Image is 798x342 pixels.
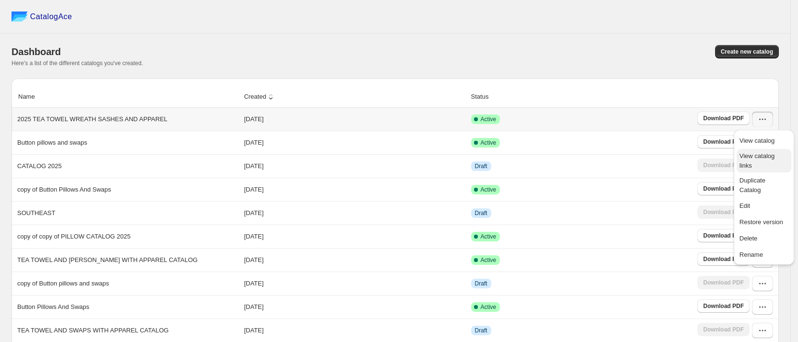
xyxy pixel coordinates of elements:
[697,182,750,195] a: Download PDF
[12,11,28,22] img: catalog ace
[703,138,744,146] span: Download PDF
[697,252,750,266] a: Download PDF
[740,202,750,209] span: Edit
[481,233,497,240] span: Active
[475,327,487,334] span: Draft
[17,138,87,148] p: Button pillows and swaps
[697,135,750,148] a: Download PDF
[241,225,468,248] td: [DATE]
[475,209,487,217] span: Draft
[241,131,468,154] td: [DATE]
[241,272,468,295] td: [DATE]
[30,12,72,22] span: CatalogAce
[481,186,497,194] span: Active
[740,152,775,169] span: View catalog links
[475,162,487,170] span: Draft
[17,279,109,288] p: copy of Button pillows and swaps
[241,295,468,319] td: [DATE]
[740,235,758,242] span: Delete
[17,302,89,312] p: Button Pillows And Swaps
[740,177,765,194] span: Duplicate Catalog
[703,255,744,263] span: Download PDF
[12,46,61,57] span: Dashboard
[241,154,468,178] td: [DATE]
[697,112,750,125] a: Download PDF
[17,114,167,124] p: 2025 TEA TOWEL WREATH SASHES AND APPAREL
[740,251,763,258] span: Rename
[740,218,783,226] span: Restore version
[481,303,497,311] span: Active
[703,114,744,122] span: Download PDF
[17,326,169,335] p: TEA TOWEL AND SWAPS WITH APPAREL CATALOG
[481,256,497,264] span: Active
[481,115,497,123] span: Active
[475,280,487,287] span: Draft
[721,48,773,56] span: Create new catalog
[17,185,111,194] p: copy of Button Pillows And Swaps
[703,232,744,239] span: Download PDF
[241,178,468,201] td: [DATE]
[697,299,750,313] a: Download PDF
[17,88,46,106] button: Name
[12,60,143,67] span: Here's a list of the different catalogs you've created.
[17,208,55,218] p: SOUTHEAST
[241,248,468,272] td: [DATE]
[241,201,468,225] td: [DATE]
[243,88,277,106] button: Created
[241,108,468,131] td: [DATE]
[697,229,750,242] a: Download PDF
[715,45,779,58] button: Create new catalog
[17,161,62,171] p: CATALOG 2025
[703,185,744,193] span: Download PDF
[481,139,497,147] span: Active
[703,302,744,310] span: Download PDF
[740,137,775,144] span: View catalog
[470,88,500,106] button: Status
[17,255,197,265] p: TEA TOWEL AND [PERSON_NAME] WITH APPAREL CATALOG
[241,319,468,342] td: [DATE]
[17,232,131,241] p: copy of copy of PILLOW CATALOG 2025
